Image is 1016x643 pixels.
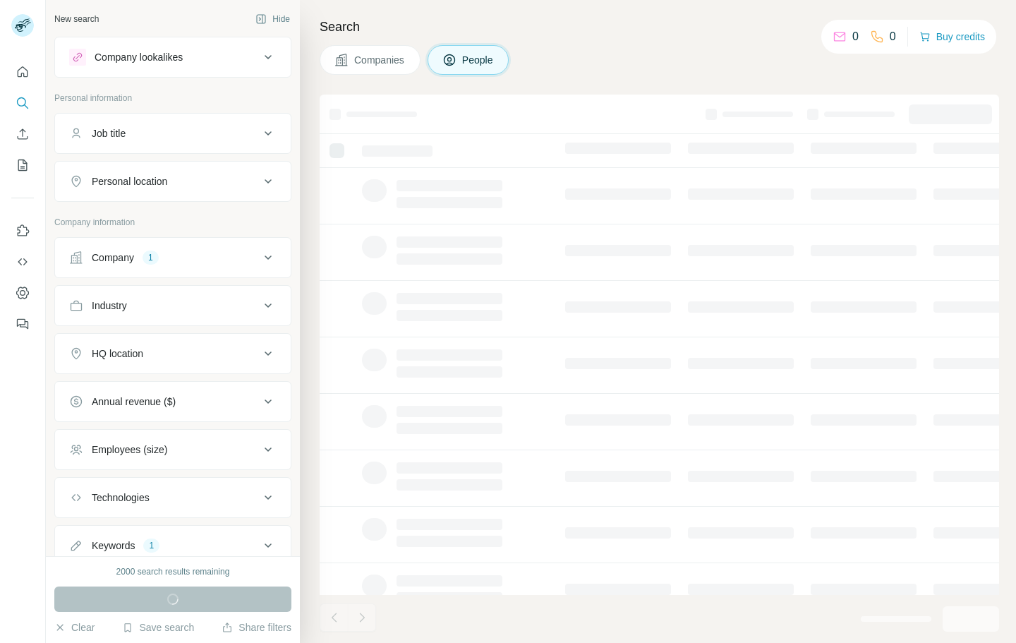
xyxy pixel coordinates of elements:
div: Keywords [92,539,135,553]
p: Company information [54,216,291,229]
div: 1 [143,251,159,264]
button: Annual revenue ($) [55,385,291,419]
button: Company1 [55,241,291,275]
button: Keywords1 [55,529,291,563]
p: 0 [890,28,896,45]
div: Industry [92,299,127,313]
div: Job title [92,126,126,140]
button: Use Surfe API [11,249,34,275]
p: Personal information [54,92,291,104]
div: 2000 search results remaining [116,565,230,578]
div: Technologies [92,491,150,505]
button: Personal location [55,164,291,198]
div: New search [54,13,99,25]
div: 1 [143,539,159,552]
h4: Search [320,17,999,37]
span: Companies [354,53,406,67]
button: Technologies [55,481,291,515]
button: Feedback [11,311,34,337]
button: Industry [55,289,291,323]
div: Annual revenue ($) [92,395,176,409]
button: HQ location [55,337,291,371]
button: My lists [11,152,34,178]
p: 0 [852,28,859,45]
button: Quick start [11,59,34,85]
button: Search [11,90,34,116]
button: Buy credits [919,27,985,47]
div: Employees (size) [92,443,167,457]
div: Company lookalikes [95,50,183,64]
button: Dashboard [11,280,34,306]
span: People [462,53,495,67]
button: Employees (size) [55,433,291,467]
button: Use Surfe on LinkedIn [11,218,34,244]
button: Enrich CSV [11,121,34,147]
div: HQ location [92,347,143,361]
button: Company lookalikes [55,40,291,74]
button: Save search [122,620,194,635]
div: Personal location [92,174,167,188]
button: Clear [54,620,95,635]
button: Hide [246,8,300,30]
button: Share filters [222,620,291,635]
button: Job title [55,116,291,150]
div: Company [92,251,134,265]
